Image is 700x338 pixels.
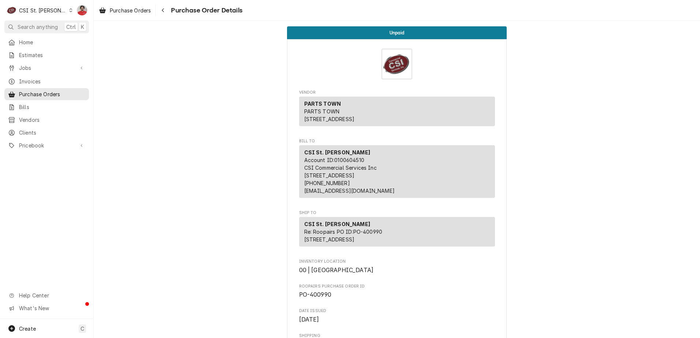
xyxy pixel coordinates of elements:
[19,90,85,98] span: Purchase Orders
[299,291,331,298] span: PO-400990
[81,325,84,333] span: C
[7,5,17,15] div: C
[7,5,17,15] div: CSI St. Louis's Avatar
[299,145,495,198] div: Bill To
[4,139,89,151] a: Go to Pricebook
[4,101,89,113] a: Bills
[299,210,495,216] span: Ship To
[4,302,89,314] a: Go to What's New
[169,5,242,15] span: Purchase Order Details
[299,290,495,299] span: Roopairs Purchase Order ID
[299,217,495,249] div: Ship To
[66,23,76,31] span: Ctrl
[19,103,85,111] span: Bills
[19,326,36,332] span: Create
[77,5,87,15] div: NF
[299,316,319,323] span: [DATE]
[304,221,370,227] strong: CSI St. [PERSON_NAME]
[4,88,89,100] a: Purchase Orders
[299,97,495,126] div: Vendor
[299,283,495,289] span: Roopairs Purchase Order ID
[299,210,495,250] div: Purchase Order Ship To
[4,36,89,48] a: Home
[304,180,350,186] a: [PHONE_NUMBER]
[4,49,89,61] a: Estimates
[4,20,89,33] button: Search anythingCtrlK
[19,51,85,59] span: Estimates
[18,23,58,31] span: Search anything
[304,149,370,155] strong: CSI St. [PERSON_NAME]
[304,188,395,194] a: [EMAIL_ADDRESS][DOMAIN_NAME]
[4,127,89,139] a: Clients
[299,267,374,274] span: 00 | [GEOGRAPHIC_DATA]
[299,145,495,201] div: Bill To
[19,304,85,312] span: What's New
[299,97,495,129] div: Vendor
[299,90,495,129] div: Purchase Order Vendor
[19,292,85,299] span: Help Center
[287,26,507,39] div: Status
[299,315,495,324] span: Date Issued
[19,129,85,136] span: Clients
[4,75,89,87] a: Invoices
[96,4,154,16] a: Purchase Orders
[77,5,87,15] div: Nicholas Faubert's Avatar
[304,108,355,122] span: PARTS TOWN [STREET_ADDRESS]
[304,165,377,179] span: CSI Commercial Services Inc [STREET_ADDRESS]
[381,49,412,79] img: Logo
[110,7,151,14] span: Purchase Orders
[299,138,495,144] span: Bill To
[304,229,383,235] span: Re: Roopairs PO ID: PO-400990
[304,236,355,243] span: [STREET_ADDRESS]
[299,259,495,264] span: Inventory Location
[81,23,84,31] span: K
[19,64,74,72] span: Jobs
[19,7,67,14] div: CSI St. [PERSON_NAME]
[390,30,404,35] span: Unpaid
[19,116,85,124] span: Vendors
[299,138,495,201] div: Purchase Order Bill To
[299,217,495,247] div: Ship To
[299,266,495,275] span: Inventory Location
[299,283,495,299] div: Roopairs Purchase Order ID
[304,157,364,163] span: Account ID: 0100604510
[19,142,74,149] span: Pricebook
[299,90,495,95] span: Vendor
[299,308,495,314] span: Date Issued
[4,289,89,301] a: Go to Help Center
[4,114,89,126] a: Vendors
[157,4,169,16] button: Navigate back
[19,78,85,85] span: Invoices
[19,38,85,46] span: Home
[299,308,495,324] div: Date Issued
[299,259,495,274] div: Inventory Location
[4,62,89,74] a: Go to Jobs
[304,101,341,107] strong: PARTS TOWN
